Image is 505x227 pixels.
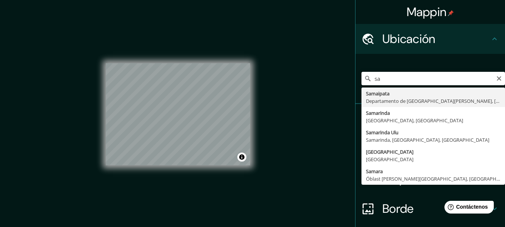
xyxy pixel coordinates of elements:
[361,72,505,85] input: Elige tu ciudad o zona
[448,10,454,16] img: pin-icon.png
[366,90,389,97] font: Samaipata
[366,129,398,136] font: Samarinda Ulu
[407,4,447,20] font: Mappin
[355,164,505,194] div: Disposición
[366,110,390,116] font: Samarinda
[355,24,505,54] div: Ubicación
[355,104,505,134] div: Patas
[106,63,250,165] canvas: Mapa
[237,153,246,162] button: Activar o desactivar atribución
[366,136,489,143] font: Samarinda, [GEOGRAPHIC_DATA], [GEOGRAPHIC_DATA]
[355,194,505,224] div: Borde
[366,148,413,155] font: [GEOGRAPHIC_DATA]
[366,117,463,124] font: [GEOGRAPHIC_DATA], [GEOGRAPHIC_DATA]
[382,31,435,47] font: Ubicación
[366,156,413,163] font: [GEOGRAPHIC_DATA]
[355,134,505,164] div: Estilo
[438,198,497,219] iframe: Lanzador de widgets de ayuda
[366,168,383,175] font: Samara
[382,201,414,217] font: Borde
[496,74,502,82] button: Claro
